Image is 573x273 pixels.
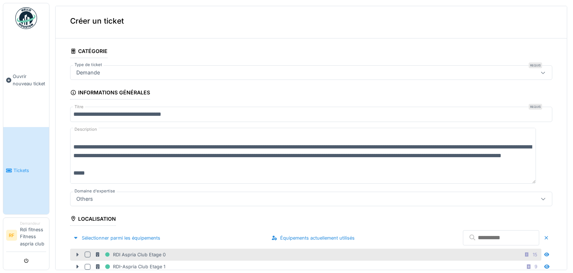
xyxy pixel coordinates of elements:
[73,125,98,134] label: Description
[13,73,46,87] span: Ouvrir nouveau ticket
[73,104,85,110] label: Titre
[70,87,150,99] div: Informations générales
[3,127,49,214] a: Tickets
[533,251,537,258] div: 15
[3,33,49,127] a: Ouvrir nouveau ticket
[70,213,116,226] div: Localisation
[13,167,46,174] span: Tickets
[15,7,37,29] img: Badge_color-CXgf-gQk.svg
[70,46,108,58] div: Catégorie
[73,188,117,194] label: Domaine d'expertise
[95,250,166,259] div: RDI Aspria Club Etage 0
[269,233,358,243] div: Équipements actuellement utilisés
[73,195,96,203] div: Others
[6,221,46,252] a: RF DemandeurRdi fitness Fitness aspria club
[95,262,165,271] div: RDI-Aspria Club Etage 1
[73,62,104,68] label: Type de ticket
[56,4,567,38] div: Créer un ticket
[70,233,163,243] div: Sélectionner parmi les équipements
[73,69,103,77] div: Demande
[20,221,46,226] div: Demandeur
[20,221,46,250] li: Rdi fitness Fitness aspria club
[529,62,542,68] div: Requis
[534,263,537,270] div: 9
[6,230,17,241] li: RF
[529,104,542,110] div: Requis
